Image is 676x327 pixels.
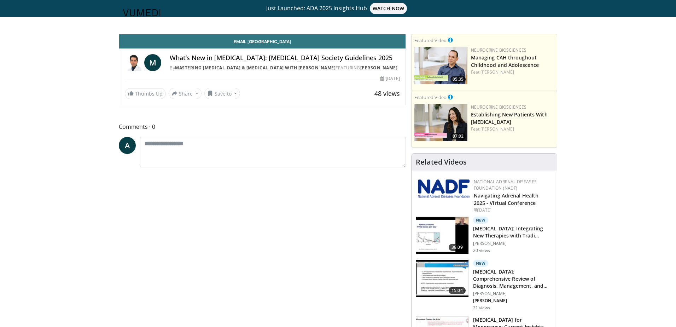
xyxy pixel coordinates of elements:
[414,47,467,84] a: 05:35
[417,179,470,199] img: 877b56e2-cd6c-4243-ab59-32ef85434147.png.150x105_q85_autocrop_double_scale_upscale_version-0.2.png
[450,76,466,82] span: 05:35
[473,248,490,253] p: 20 views
[414,104,467,141] img: b0cdb0e9-6bfb-4b5f-9fe7-66f39af3f054.png.150x105_q85_crop-smart_upscale.png
[471,111,548,125] a: Establishing New Patients With [MEDICAL_DATA]
[125,54,141,71] img: Mastering Endocrine & Diabetes with Dr. Mazhar Dalvi
[414,94,447,101] small: Featured Video
[414,47,467,84] img: 56bc924d-1fb1-4cf0-9f63-435b399b5585.png.150x105_q85_crop-smart_upscale.png
[169,88,202,99] button: Share
[480,69,514,75] a: [PERSON_NAME]
[360,65,398,71] a: [PERSON_NAME]
[414,104,467,141] a: 07:02
[473,298,553,304] p: Lubna Mirza
[204,88,240,99] button: Save to
[473,291,553,297] p: [PERSON_NAME]
[473,225,553,239] h3: Congenital Adrenal Hyperplasia: Integrating New Therapies with Traditional Management Strategies
[471,54,539,68] a: Managing CAH throughout Childhood and Adolescence
[450,133,466,139] span: 07:02
[474,192,539,206] a: Navigating Adrenal Health 2025 - Virtual Conference
[448,36,453,44] a: This is paid for by Neurocrine Biosciences
[380,75,400,82] div: [DATE]
[473,217,489,224] p: New
[449,287,466,294] span: 15:04
[474,179,537,191] a: National Adrenal Diseases Foundation (NADF)
[374,89,400,98] span: 48 views
[123,9,161,16] img: VuMedi Logo
[473,268,553,289] h3: Pheochromocytoma: Comprehensive Review of Diagnosis, Management, and Complications
[471,69,554,75] div: Feat.
[175,65,336,71] a: Mastering [MEDICAL_DATA] & [MEDICAL_DATA] with [PERSON_NAME]
[414,37,447,44] small: Featured Video
[125,88,166,99] a: Thumbs Up
[474,207,551,213] div: [DATE]
[416,260,468,297] img: d10375cb-e073-4e37-92ac-aafb5314612c.150x105_q85_crop-smart_upscale.jpg
[471,104,527,110] a: Neurocrine Biosciences
[170,54,400,62] h4: What’s New in [MEDICAL_DATA]: [MEDICAL_DATA] Society Guidelines 2025
[473,241,553,246] p: [PERSON_NAME]
[119,34,406,48] a: Email [GEOGRAPHIC_DATA]
[473,260,489,267] p: New
[471,126,554,132] div: Feat.
[416,260,553,311] a: 15:04 New [MEDICAL_DATA]: Comprehensive Review of Diagnosis, Management, and… [PERSON_NAME] [PERS...
[449,244,466,251] span: 39:09
[416,217,468,254] img: a7b04e43-adb2-4369-accb-ac81fda8c10c.150x105_q85_crop-smart_upscale.jpg
[480,126,514,132] a: [PERSON_NAME]
[144,54,161,71] a: M
[416,158,467,166] h4: Related Videos
[170,65,400,71] div: By FEATURING
[416,217,553,254] a: 39:09 New [MEDICAL_DATA]: Integrating New Therapies with Tradi… [PERSON_NAME] 20 views
[471,47,527,53] a: Neurocrine Biosciences
[119,122,406,131] span: Comments 0
[473,305,490,311] p: 21 views
[119,137,136,154] a: A
[448,93,453,101] a: This is paid for by Neurocrine Biosciences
